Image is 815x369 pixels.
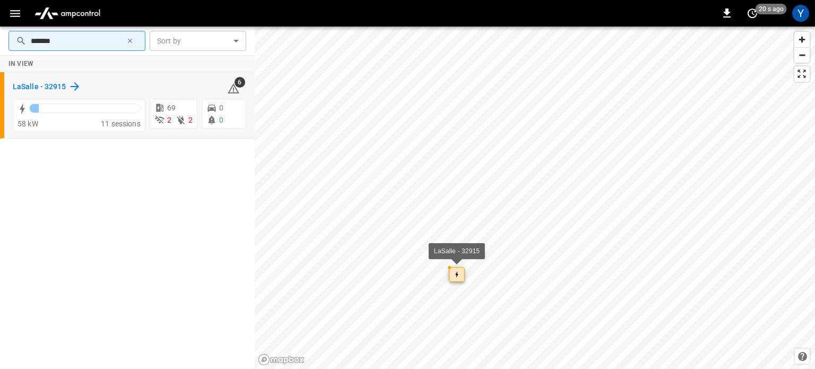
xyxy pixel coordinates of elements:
span: 58 kW [18,119,38,128]
a: Mapbox homepage [258,354,305,366]
button: Zoom in [794,32,810,47]
span: 6 [235,77,245,88]
strong: In View [8,60,34,67]
span: 20 s ago [756,4,787,14]
div: profile-icon [792,5,809,22]
span: 0 [219,104,223,112]
span: 0 [219,116,223,124]
span: Zoom out [794,48,810,63]
canvas: Map [255,27,815,369]
span: 2 [188,116,193,124]
div: Map marker [449,267,465,282]
span: 69 [167,104,176,112]
span: 11 sessions [101,119,141,128]
div: LaSalle - 32915 [434,246,480,256]
button: Zoom out [794,47,810,63]
img: ampcontrol.io logo [30,3,105,23]
button: set refresh interval [744,5,761,22]
span: 2 [167,116,171,124]
h6: LaSalle - 32915 [13,81,66,93]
